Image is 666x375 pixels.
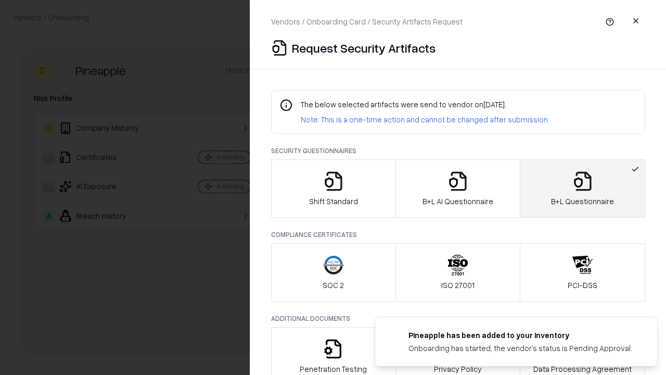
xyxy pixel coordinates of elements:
button: Shift Standard [271,159,396,218]
button: ISO 27001 [395,243,521,302]
button: B+L Questionnaire [520,159,645,218]
p: B+L AI Questionnaire [422,196,493,207]
div: Pineapple has been added to your inventory [408,330,632,341]
p: Additional Documents [271,314,645,323]
p: Privacy Policy [434,364,482,374]
p: Security Questionnaires [271,146,645,155]
p: Shift Standard [309,196,358,207]
p: Request Security Artifacts [292,40,436,56]
button: B+L AI Questionnaire [395,159,521,218]
p: PCI-DSS [568,280,597,291]
p: Penetration Testing [300,364,367,374]
p: Compliance Certificates [271,230,645,239]
button: PCI-DSS [520,243,645,302]
p: Note: This is a one-time action and cannot be changed after submission. [301,114,549,125]
p: B+L Questionnaire [551,196,614,207]
p: SOC 2 [323,280,344,291]
div: Onboarding has started, the vendor's status is Pending Approval. [408,343,632,354]
p: Data Processing Agreement [533,364,632,374]
button: SOC 2 [271,243,396,302]
img: pineappleenergy.com [388,330,400,342]
p: ISO 27001 [441,280,475,291]
p: The below selected artifacts were send to vendor on [DATE] . [301,99,549,110]
p: Vendors / Onboarding Card / Security Artifacts Request [271,16,463,27]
